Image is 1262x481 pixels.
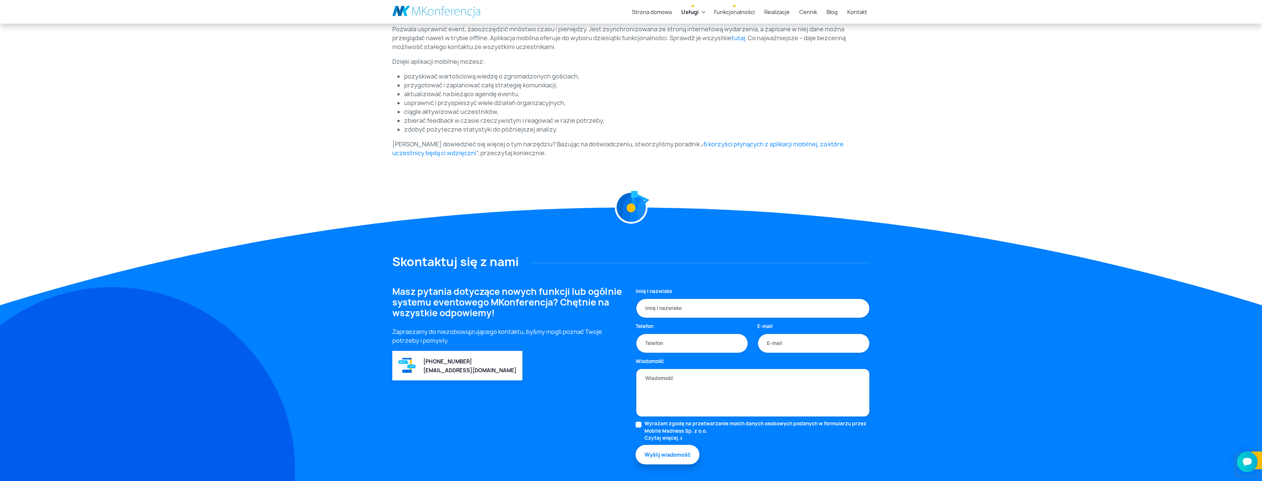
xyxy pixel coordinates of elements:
img: Graficzny element strony [627,204,635,211]
iframe: Smartsupp widget button [1237,452,1258,472]
label: Wyrażam zgodę na przetwarzanie moich danych osobowych podanych w formularzu przez Mobile Madness ... [644,420,870,442]
h4: Masz pytania dotyczące nowych funkcji lub ogólnie systemu eventowego MKonferencja? Chętnie na wsz... [392,286,627,318]
a: [EMAIL_ADDRESS][DOMAIN_NAME] [423,367,517,374]
input: Imię i nazwisko [636,298,870,319]
a: Usługi [678,5,702,19]
li: zdobyć pożyteczne statystyki do późniejszej analizy. [404,125,870,134]
label: Imię i nazwisko [636,288,672,295]
label: Wiadomość [636,358,664,365]
label: E-mail [757,323,773,330]
li: przygotować i zaplanować całą strategię komunikacji, [404,81,870,90]
a: Strona domowa [629,5,675,19]
input: Telefon [636,333,748,354]
img: Graficzny element strony [615,191,647,224]
a: Czytaj więcej. [644,435,870,442]
img: Graficzny element strony [614,183,643,210]
img: Graficzny element strony [636,196,645,205]
li: ciągle aktywizować uczestników, [404,107,870,116]
p: Pozwala usprawnić event, zaoszczędzić mnóstwo czasu i pieniędzy. Jest zsynchronizowana ze stroną ... [392,25,870,51]
li: aktualizować na bieżąco agendę eventu, [404,90,870,98]
a: tutaj [731,34,745,42]
a: Kontakt [844,5,870,19]
li: pozyskiwać wartościową wiedzę o zgromadzonych gościach, [404,72,870,81]
input: E-mail [757,333,870,354]
li: usprawnić i przyspieszyć wiele działań organizacyjnych, [404,98,870,107]
p: Zapraszamy do niezobowiązującego kontaktu, byśmy mogli poznać Twoje potrzeby i pomysły. [392,327,627,345]
p: Dzięki aplikacji mobilnej możesz: [392,57,870,66]
h2: Skontaktuj się z nami [392,255,870,269]
img: Graficzny element strony [398,357,416,374]
a: Cennik [796,5,820,19]
a: [PHONE_NUMBER] [423,358,472,365]
button: Wyślij wiadomość [636,445,699,464]
p: [PERSON_NAME] dowiedzieć się więcej o tym narzędziu? Bazując na doświadczeniu, stworzyliśmy porad... [392,140,870,157]
a: Funkcjonalności [711,5,758,19]
a: Blog [824,5,841,19]
label: Telefon [636,323,653,330]
li: zbierać feedback w czasie rzeczywistym i reagować w razie potrzeby, [404,116,870,125]
a: Realizacje [761,5,793,19]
